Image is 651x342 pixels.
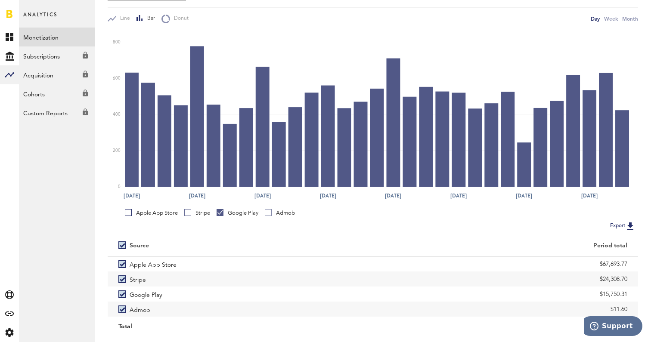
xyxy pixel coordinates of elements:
[516,192,532,200] text: [DATE]
[622,14,638,23] div: Month
[384,258,627,271] div: $67,693.77
[19,46,95,65] a: Subscriptions
[385,192,401,200] text: [DATE]
[450,192,467,200] text: [DATE]
[19,28,95,46] a: Monetization
[23,9,57,28] span: Analytics
[581,192,598,200] text: [DATE]
[608,220,638,231] button: Export
[604,14,618,23] div: Week
[265,209,295,217] div: Admob
[189,192,205,200] text: [DATE]
[625,221,635,231] img: Export
[384,242,627,250] div: Period total
[130,256,177,271] span: Apple App Store
[254,192,271,200] text: [DATE]
[116,15,130,22] span: Line
[124,192,140,200] text: [DATE]
[19,103,95,122] a: Custom Reports
[113,40,121,44] text: 800
[143,15,155,22] span: Bar
[217,209,258,217] div: Google Play
[591,14,600,23] div: Day
[384,303,627,316] div: $11.60
[384,288,627,301] div: $15,750.31
[19,84,95,103] a: Cohorts
[170,15,189,22] span: Donut
[184,209,210,217] div: Stripe
[113,148,121,153] text: 200
[130,287,162,302] span: Google Play
[130,302,150,317] span: Admob
[113,76,121,80] text: 600
[19,65,95,84] a: Acquisition
[384,320,627,333] div: $107,764.38
[118,320,362,333] div: Total
[118,185,121,189] text: 0
[113,112,121,117] text: 400
[384,273,627,286] div: $24,308.70
[130,242,149,250] div: Source
[130,271,146,287] span: Stripe
[584,316,642,338] iframe: Opens a widget where you can find more information
[125,209,178,217] div: Apple App Store
[320,192,336,200] text: [DATE]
